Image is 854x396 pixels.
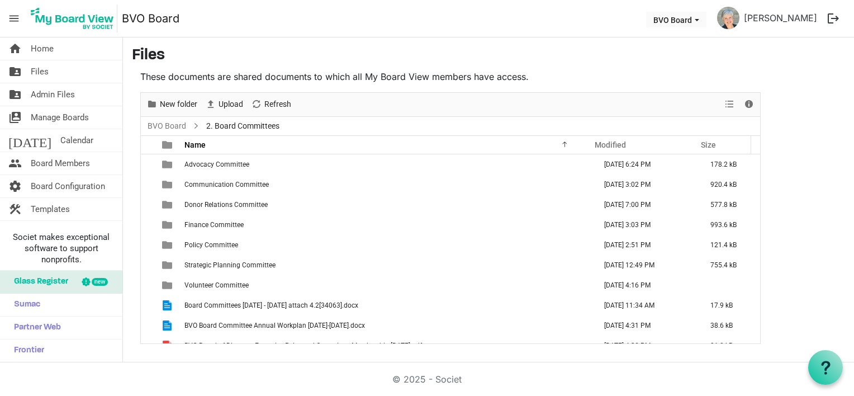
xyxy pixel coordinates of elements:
[159,97,198,111] span: New folder
[184,181,269,188] span: Communication Committee
[699,336,760,356] td: 91.0 kB is template cell column header Size
[141,195,155,215] td: checkbox
[141,175,155,195] td: checkbox
[141,235,155,255] td: checkbox
[92,278,108,286] div: new
[699,215,760,235] td: 993.6 kB is template cell column header Size
[141,255,155,275] td: checkbox
[184,281,249,289] span: Volunteer Committee
[155,255,181,275] td: is template cell column header type
[184,342,422,350] span: BVO Board of Directors Executive Roles and Committee Membership [DATE].pdf
[8,294,40,316] span: Sumac
[392,374,462,385] a: © 2025 - Societ
[155,235,181,255] td: is template cell column header type
[717,7,739,29] img: PyyS3O9hLMNWy5sfr9llzGd1zSo7ugH3aP_66mAqqOBuUsvSKLf-rP3SwHHrcKyCj7ldBY4ygcQ7lV8oQjcMMA_thumb.png
[699,255,760,275] td: 755.4 kB is template cell column header Size
[8,198,22,220] span: construction
[27,4,122,32] a: My Board View Logo
[723,97,736,111] button: View dropdownbutton
[155,315,181,336] td: is template cell column header type
[3,8,25,29] span: menu
[8,106,22,129] span: switch_account
[141,154,155,175] td: checkbox
[592,336,699,356] td: June 03, 2025 4:32 PM column header Modified
[181,235,592,255] td: Policy Committee is template cell column header Name
[184,241,238,249] span: Policy Committee
[592,275,699,295] td: October 29, 2024 4:16 PM column header Modified
[181,154,592,175] td: Advocacy Committee is template cell column header Name
[595,140,626,149] span: Modified
[155,275,181,295] td: is template cell column header type
[184,201,268,209] span: Donor Relations Committee
[699,154,760,175] td: 178.2 kB is template cell column header Size
[592,315,699,336] td: June 03, 2025 4:31 PM column header Modified
[181,336,592,356] td: BVO Board of Directors Executive Roles and Committee Membership May 2025.pdf is template cell col...
[141,315,155,336] td: checkbox
[699,275,760,295] td: is template cell column header Size
[217,97,244,111] span: Upload
[699,295,760,315] td: 17.9 kB is template cell column header Size
[141,295,155,315] td: checkbox
[592,175,699,195] td: April 10, 2025 3:02 PM column header Modified
[181,195,592,215] td: Donor Relations Committee is template cell column header Name
[739,93,758,116] div: Details
[184,301,358,309] span: Board Committees [DATE] - [DATE] attach 4.2[34063].docx
[181,275,592,295] td: Volunteer Committee is template cell column header Name
[181,255,592,275] td: Strategic Planning Committee is template cell column header Name
[8,83,22,106] span: folder_shared
[8,317,61,339] span: Partner Web
[8,340,44,362] span: Frontier
[592,255,699,275] td: November 19, 2024 12:49 PM column header Modified
[31,37,54,60] span: Home
[140,70,761,83] p: These documents are shared documents to which all My Board View members have access.
[27,4,117,32] img: My Board View Logo
[141,336,155,356] td: checkbox
[60,129,93,152] span: Calendar
[699,195,760,215] td: 577.8 kB is template cell column header Size
[592,215,699,235] td: April 10, 2025 3:03 PM column header Modified
[155,175,181,195] td: is template cell column header type
[145,119,188,133] a: BVO Board
[132,46,845,65] h3: Files
[184,221,244,229] span: Finance Committee
[155,195,181,215] td: is template cell column header type
[8,37,22,60] span: home
[181,215,592,235] td: Finance Committee is template cell column header Name
[822,7,845,30] button: logout
[646,12,706,27] button: BVO Board dropdownbutton
[155,154,181,175] td: is template cell column header type
[184,161,249,168] span: Advocacy Committee
[263,97,292,111] span: Refresh
[155,295,181,315] td: is template cell column header type
[181,175,592,195] td: Communication Committee is template cell column header Name
[8,271,68,293] span: Glass Register
[739,7,822,29] a: [PERSON_NAME]
[699,235,760,255] td: 121.4 kB is template cell column header Size
[201,93,247,116] div: Upload
[5,232,117,265] span: Societ makes exceptional software to support nonprofits.
[8,60,22,83] span: folder_shared
[8,175,22,197] span: settings
[8,129,51,152] span: [DATE]
[592,235,699,255] td: May 24, 2025 2:51 PM column header Modified
[31,198,70,220] span: Templates
[155,215,181,235] td: is template cell column header type
[699,315,760,336] td: 38.6 kB is template cell column header Size
[31,83,75,106] span: Admin Files
[699,175,760,195] td: 920.4 kB is template cell column header Size
[181,315,592,336] td: BVO Board Committee Annual Workplan 2025-2026.docx is template cell column header Name
[122,7,179,30] a: BVO Board
[742,97,757,111] button: Details
[204,119,282,133] span: 2. Board Committees
[203,97,245,111] button: Upload
[247,93,295,116] div: Refresh
[31,106,89,129] span: Manage Boards
[8,152,22,175] span: people
[141,275,155,295] td: checkbox
[31,152,90,175] span: Board Members
[31,175,105,197] span: Board Configuration
[141,215,155,235] td: checkbox
[249,97,293,111] button: Refresh
[592,154,699,175] td: June 19, 2025 6:24 PM column header Modified
[592,195,699,215] td: September 12, 2025 7:00 PM column header Modified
